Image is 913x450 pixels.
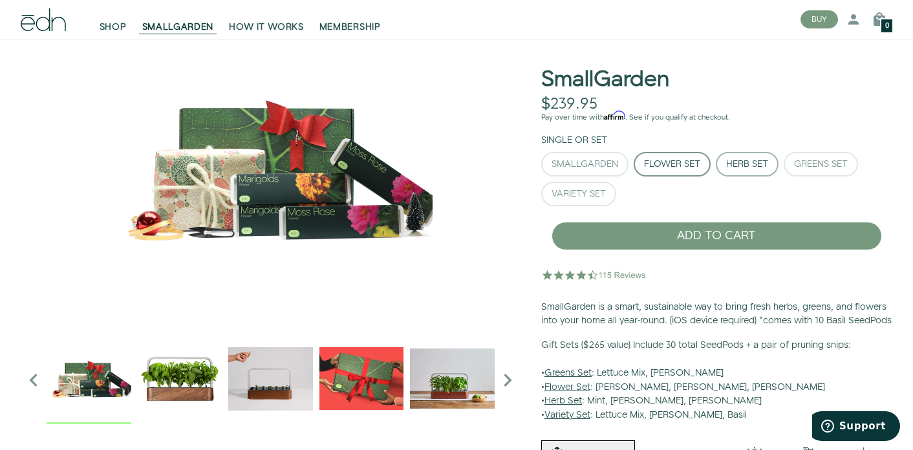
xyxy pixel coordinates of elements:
[221,5,311,34] a: HOW IT WORKS
[228,336,313,421] img: edn-trim-basil.2021-09-07_14_55_24_1024x.gif
[552,189,606,198] div: Variety Set
[544,409,590,422] u: Variety Set
[228,336,313,424] div: 2 / 6
[541,134,607,147] label: Single or Set
[92,5,134,34] a: SHOP
[544,394,582,407] u: Herb Set
[319,21,381,34] span: MEMBERSHIP
[410,336,495,424] div: 4 / 6
[541,68,669,92] h1: SmallGarden
[319,336,404,421] img: EMAILS_-_Holiday_21_PT1_28_9986b34a-7908-4121-b1c1-9595d1e43abe_1024x.png
[812,411,900,444] iframe: Opens a widget where you can find more information
[634,152,711,177] button: Flower Set
[541,339,892,423] p: • : Lettuce Mix, [PERSON_NAME] • : [PERSON_NAME], [PERSON_NAME], [PERSON_NAME] • : Mint, [PERSON_...
[541,152,628,177] button: SmallGarden
[726,160,768,169] div: Herb Set
[410,336,495,421] img: edn-smallgarden-mixed-herbs-table-product-2000px_1024x.jpg
[312,5,389,34] a: MEMBERSHIP
[541,301,892,328] p: SmallGarden is a smart, sustainable way to bring fresh herbs, greens, and flowers into your home ...
[229,21,303,34] span: HOW IT WORKS
[794,160,848,169] div: Greens Set
[142,21,214,34] span: SMALLGARDEN
[134,5,222,34] a: SMALLGARDEN
[541,339,851,352] b: Gift Sets ($265 value) Include 30 total SeedPods + a pair of pruning snips:
[21,367,47,393] i: Previous slide
[541,95,597,114] div: $239.95
[100,21,127,34] span: SHOP
[544,367,592,380] u: Greens Set
[552,222,882,250] button: ADD TO CART
[47,336,131,421] img: edn-holiday-value-flower-1-square_1000x.png
[319,336,404,424] div: 3 / 6
[541,262,648,288] img: 4.5 star rating
[541,112,892,123] p: Pay over time with . See if you qualify at checkout.
[21,6,521,330] img: edn-holiday-value-flower-1-square_1000x.png
[544,381,590,394] u: Flower Set
[138,336,222,421] img: Official-EDN-SMALLGARDEN-HERB-HERO-SLV-2000px_1024x.png
[552,160,618,169] div: SmallGarden
[784,152,858,177] button: Greens Set
[495,367,521,393] i: Next slide
[716,152,779,177] button: Herb Set
[541,182,616,206] button: Variety Set
[604,111,625,120] span: Affirm
[644,160,700,169] div: Flower Set
[138,336,222,424] div: 1 / 6
[800,10,838,28] button: BUY
[885,23,889,30] span: 0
